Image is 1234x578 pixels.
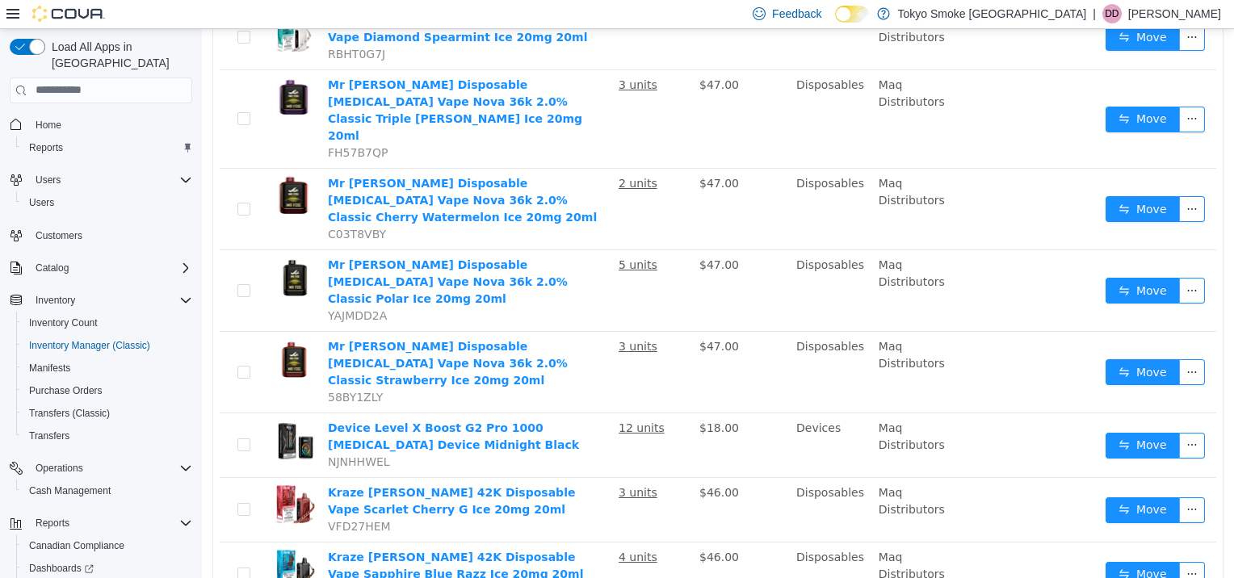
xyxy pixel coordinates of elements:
[45,39,192,71] span: Load All Apps in [GEOGRAPHIC_DATA]
[3,113,199,136] button: Home
[23,138,69,157] a: Reports
[1105,4,1119,23] span: DD
[29,539,124,552] span: Canadian Compliance
[29,316,98,329] span: Inventory Count
[36,229,82,242] span: Customers
[73,48,113,88] img: Mr Fog Disposable Nicotine Vape Nova 36k 2.0% Classic Triple Berry Ice 20mg 20ml hero shot
[29,484,111,497] span: Cash Management
[1102,4,1122,23] div: Darian Demeria
[3,257,199,279] button: Catalog
[23,138,192,157] span: Reports
[29,258,75,278] button: Catalog
[677,392,743,422] span: Maq Distributors
[23,404,116,423] a: Transfers (Classic)
[126,491,189,504] span: VFD27HEM
[904,468,978,494] button: icon: swapMove
[73,146,113,186] img: Mr Fog Disposable Nicotine Vape Nova 36k 2.0% Classic Cherry Watermelon Ice 20mg 20ml hero shot
[497,229,537,242] span: $47.00
[677,457,743,487] span: Maq Distributors
[16,402,199,425] button: Transfers (Classic)
[497,311,537,324] span: $47.00
[417,392,463,405] u: 12 units
[23,404,192,423] span: Transfers (Classic)
[36,119,61,132] span: Home
[23,481,117,501] a: Cash Management
[29,258,192,278] span: Catalog
[36,462,83,475] span: Operations
[23,559,100,578] a: Dashboards
[36,294,75,307] span: Inventory
[16,379,199,402] button: Purchase Orders
[497,521,537,534] span: $46.00
[29,339,150,352] span: Inventory Manager (Classic)
[677,311,743,341] span: Maq Distributors
[23,336,157,355] a: Inventory Manager (Classic)
[16,191,199,214] button: Users
[29,115,192,135] span: Home
[497,148,537,161] span: $47.00
[772,6,821,22] span: Feedback
[417,49,455,62] u: 3 units
[3,169,199,191] button: Users
[29,225,192,245] span: Customers
[898,4,1087,23] p: Tokyo Smoke [GEOGRAPHIC_DATA]
[588,513,670,578] td: Disposables
[126,392,377,422] a: Device Level X Boost G2 Pro 1000 [MEDICAL_DATA] Device Midnight Black
[588,303,670,384] td: Disposables
[23,193,192,212] span: Users
[904,77,978,103] button: icon: swapMove
[29,115,68,135] a: Home
[977,404,1003,429] button: icon: ellipsis
[23,313,104,333] a: Inventory Count
[588,140,670,221] td: Disposables
[3,224,199,247] button: Customers
[417,229,455,242] u: 5 units
[126,49,380,113] a: Mr [PERSON_NAME] Disposable [MEDICAL_DATA] Vape Nova 36k 2.0% Classic Triple [PERSON_NAME] Ice 20...
[23,381,109,400] a: Purchase Orders
[497,457,537,470] span: $46.00
[16,534,199,557] button: Canadian Compliance
[32,6,105,22] img: Cova
[36,262,69,274] span: Catalog
[417,457,455,470] u: 3 units
[73,455,113,496] img: Kraze Luna 42K Disposable Vape Scarlet Cherry G Ice 20mg 20ml hero shot
[977,468,1003,494] button: icon: ellipsis
[417,148,455,161] u: 2 units
[497,392,537,405] span: $18.00
[29,141,63,154] span: Reports
[29,513,192,533] span: Reports
[977,249,1003,274] button: icon: ellipsis
[126,311,366,358] a: Mr [PERSON_NAME] Disposable [MEDICAL_DATA] Vape Nova 36k 2.0% Classic Strawberry Ice 20mg 20ml
[588,41,670,140] td: Disposables
[3,289,199,312] button: Inventory
[23,536,192,555] span: Canadian Compliance
[588,221,670,303] td: Disposables
[1093,4,1096,23] p: |
[36,517,69,530] span: Reports
[835,6,869,23] input: Dark Mode
[23,381,192,400] span: Purchase Orders
[29,291,192,310] span: Inventory
[16,334,199,357] button: Inventory Manager (Classic)
[904,533,978,559] button: icon: swapMove
[417,521,455,534] u: 4 units
[3,512,199,534] button: Reports
[904,404,978,429] button: icon: swapMove
[73,520,113,560] img: Kraze Luna 42K Disposable Vape Sapphire Blue Razz Ice 20mg 20ml hero shot
[23,358,77,378] a: Manifests
[29,384,103,397] span: Purchase Orders
[23,426,76,446] a: Transfers
[126,117,186,130] span: FH57B7QP
[126,19,183,31] span: RBHT0G7J
[126,457,373,487] a: Kraze [PERSON_NAME] 42K Disposable Vape Scarlet Cherry G Ice 20mg 20ml
[29,291,82,310] button: Inventory
[904,249,978,274] button: icon: swapMove
[29,170,192,190] span: Users
[16,357,199,379] button: Manifests
[677,521,743,551] span: Maq Distributors
[16,425,199,447] button: Transfers
[29,170,67,190] button: Users
[977,533,1003,559] button: icon: ellipsis
[23,536,131,555] a: Canadian Compliance
[126,362,181,375] span: 58BY1ZLY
